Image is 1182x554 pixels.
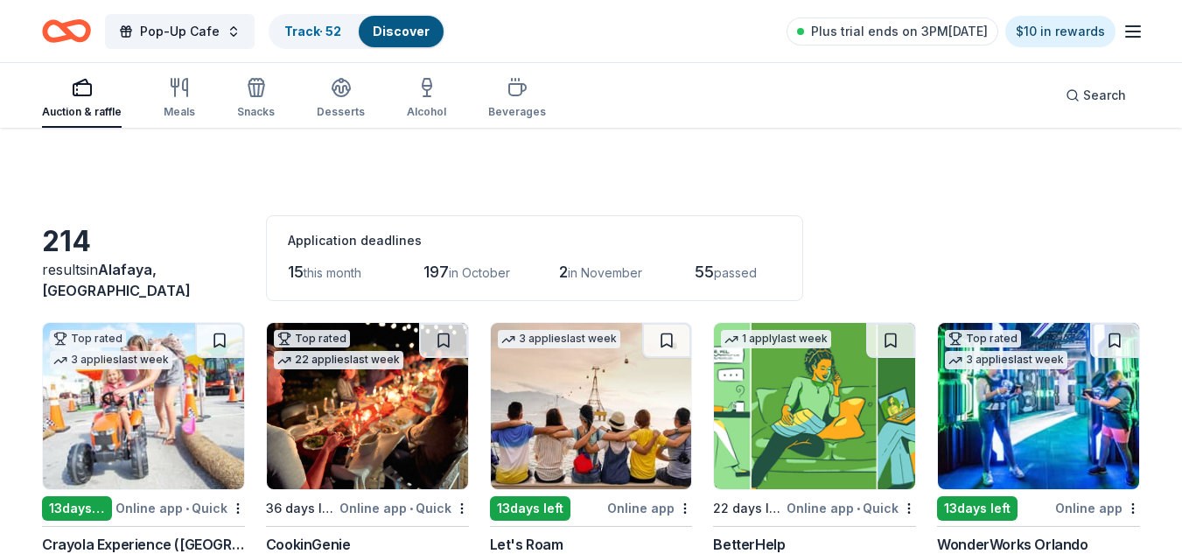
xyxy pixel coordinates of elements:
div: Desserts [317,105,365,119]
a: Home [42,11,91,52]
div: 1 apply last week [721,330,831,348]
a: Plus trial ends on 3PM[DATE] [787,18,998,46]
div: 3 applies last week [498,330,620,348]
div: Snacks [237,105,275,119]
span: in [42,261,191,299]
span: 15 [288,263,304,281]
button: Pop-Up Cafe [105,14,255,49]
div: Top rated [945,330,1021,347]
div: Online app Quick [339,497,469,519]
div: 13 days left [937,496,1018,521]
div: Application deadlines [288,230,781,251]
img: Image for Crayola Experience (Orlando) [43,323,244,489]
div: 214 [42,224,245,259]
span: 2 [559,263,568,281]
div: Top rated [274,330,350,347]
span: 55 [695,263,714,281]
div: Top rated [50,330,126,347]
button: Alcohol [407,70,446,128]
span: in November [568,265,642,280]
div: 36 days left [266,498,336,519]
button: Snacks [237,70,275,128]
div: 13 days left [490,496,570,521]
button: Auction & raffle [42,70,122,128]
img: Image for CookinGenie [267,323,468,489]
span: 197 [423,263,449,281]
div: 3 applies last week [945,351,1067,369]
img: Image for BetterHelp [714,323,915,489]
div: Online app Quick [787,497,916,519]
span: Plus trial ends on 3PM[DATE] [811,21,988,42]
div: Meals [164,105,195,119]
span: • [409,501,413,515]
span: • [857,501,860,515]
div: 13 days left [42,496,112,521]
img: Image for WonderWorks Orlando [938,323,1139,489]
button: Search [1052,78,1140,113]
div: 22 applies last week [274,351,403,369]
div: Alcohol [407,105,446,119]
span: Search [1083,85,1126,106]
button: Meals [164,70,195,128]
div: results [42,259,245,301]
div: Auction & raffle [42,105,122,119]
a: Track· 52 [284,24,341,39]
span: Pop-Up Cafe [140,21,220,42]
div: Online app [1055,497,1140,519]
a: Discover [373,24,430,39]
div: 22 days left [713,498,783,519]
div: Beverages [488,105,546,119]
span: in October [449,265,510,280]
button: Desserts [317,70,365,128]
a: $10 in rewards [1005,16,1116,47]
button: Track· 52Discover [269,14,445,49]
button: Beverages [488,70,546,128]
div: Online app [607,497,692,519]
div: Online app Quick [115,497,245,519]
span: this month [304,265,361,280]
div: 3 applies last week [50,351,172,369]
span: Alafaya, [GEOGRAPHIC_DATA] [42,261,191,299]
span: • [185,501,189,515]
span: passed [714,265,757,280]
img: Image for Let's Roam [491,323,692,489]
